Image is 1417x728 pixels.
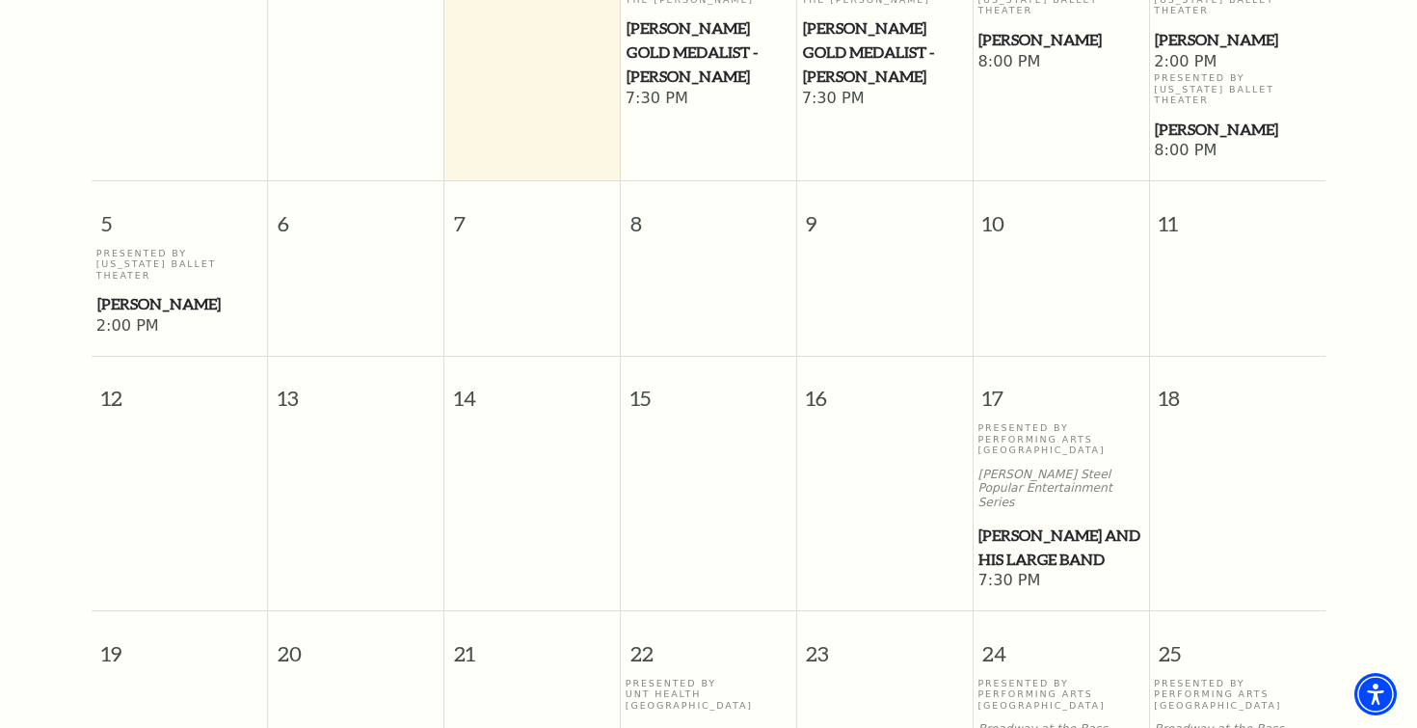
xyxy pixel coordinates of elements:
span: [PERSON_NAME] Gold Medalist - [PERSON_NAME] [627,16,790,88]
span: 18 [1150,357,1325,423]
span: 6 [268,181,443,248]
span: 25 [1150,611,1325,678]
span: 16 [797,357,973,423]
span: 14 [444,357,620,423]
a: Peter Pan [1154,28,1321,52]
span: 7:30 PM [802,89,968,110]
span: 17 [974,357,1149,423]
p: [PERSON_NAME] Steel Popular Entertainment Series [977,468,1143,510]
span: 7:30 PM [977,571,1143,592]
span: 15 [621,357,796,423]
span: 2:00 PM [1154,52,1321,73]
div: Accessibility Menu [1354,673,1397,715]
span: 13 [268,357,443,423]
span: 20 [268,611,443,678]
span: 10 [974,181,1149,248]
span: 8 [621,181,796,248]
span: 22 [621,611,796,678]
span: [PERSON_NAME] [97,292,262,316]
span: 19 [92,611,267,678]
p: Presented By [US_STATE] Ballet Theater [96,248,263,281]
span: [PERSON_NAME] [1155,118,1320,142]
span: 7 [444,181,620,248]
span: 23 [797,611,973,678]
a: Lyle Lovett and his Large Band [977,524,1143,571]
p: Presented By Performing Arts [GEOGRAPHIC_DATA] [977,422,1143,455]
span: 21 [444,611,620,678]
span: [PERSON_NAME] and his Large Band [978,524,1142,571]
a: Peter Pan [977,28,1143,52]
p: Presented By Performing Arts [GEOGRAPHIC_DATA] [1154,678,1321,711]
a: Peter Pan [96,292,263,316]
a: Cliburn Gold Medalist - Aristo Sham [802,16,968,88]
span: 9 [797,181,973,248]
span: [PERSON_NAME] [1155,28,1320,52]
span: 2:00 PM [96,316,263,337]
span: 24 [974,611,1149,678]
span: 12 [92,357,267,423]
p: Presented By [US_STATE] Ballet Theater [1154,72,1321,105]
span: [PERSON_NAME] Gold Medalist - [PERSON_NAME] [803,16,967,88]
p: Presented By Performing Arts [GEOGRAPHIC_DATA] [977,678,1143,711]
span: 5 [92,181,267,248]
span: 8:00 PM [1154,141,1321,162]
a: Cliburn Gold Medalist - Aristo Sham [626,16,791,88]
a: Peter Pan [1154,118,1321,142]
p: Presented By UNT Health [GEOGRAPHIC_DATA] [626,678,791,711]
span: 8:00 PM [977,52,1143,73]
span: [PERSON_NAME] [978,28,1142,52]
span: 11 [1150,181,1325,248]
span: 7:30 PM [626,89,791,110]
